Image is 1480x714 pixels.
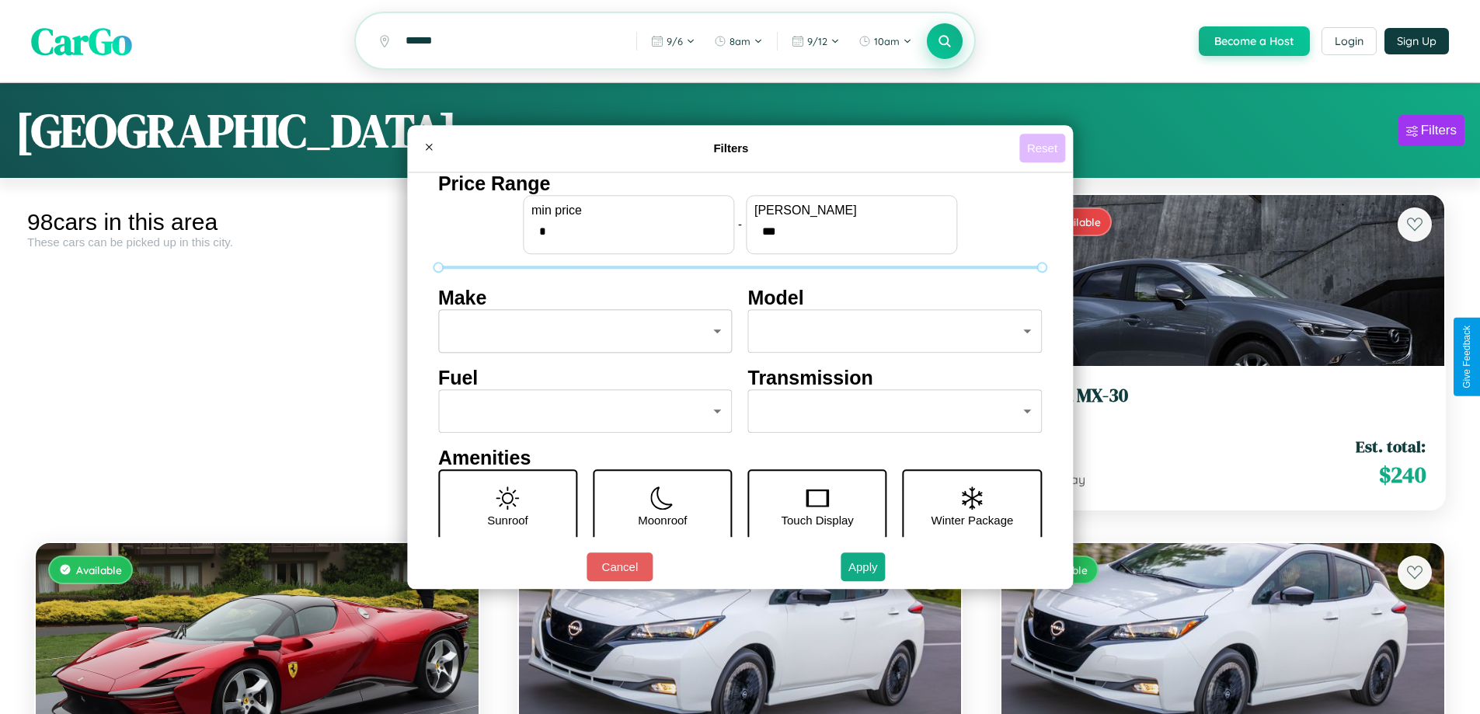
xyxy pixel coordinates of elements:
[443,141,1019,155] h4: Filters
[730,35,750,47] span: 8am
[706,29,771,54] button: 8am
[932,510,1014,531] p: Winter Package
[784,29,848,54] button: 9/12
[1398,115,1464,146] button: Filters
[1356,435,1426,458] span: Est. total:
[643,29,703,54] button: 9/6
[31,16,132,67] span: CarGo
[487,510,528,531] p: Sunroof
[27,235,487,249] div: These cars can be picked up in this city.
[438,367,733,389] h4: Fuel
[754,204,949,218] label: [PERSON_NAME]
[1020,385,1426,423] a: Mazda MX-302014
[1019,134,1065,162] button: Reset
[638,510,687,531] p: Moonroof
[438,172,1042,195] h4: Price Range
[1384,28,1449,54] button: Sign Up
[748,367,1043,389] h4: Transmission
[748,287,1043,309] h4: Model
[27,209,487,235] div: 98 cars in this area
[1199,26,1310,56] button: Become a Host
[738,214,742,235] p: -
[1020,385,1426,407] h3: Mazda MX-30
[781,510,853,531] p: Touch Display
[16,99,457,162] h1: [GEOGRAPHIC_DATA]
[807,35,827,47] span: 9 / 12
[1461,326,1472,388] div: Give Feedback
[76,563,122,576] span: Available
[1322,27,1377,55] button: Login
[1421,123,1457,138] div: Filters
[841,552,886,581] button: Apply
[531,204,726,218] label: min price
[438,287,733,309] h4: Make
[587,552,653,581] button: Cancel
[438,447,1042,469] h4: Amenities
[851,29,920,54] button: 10am
[1379,459,1426,490] span: $ 240
[874,35,900,47] span: 10am
[667,35,683,47] span: 9 / 6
